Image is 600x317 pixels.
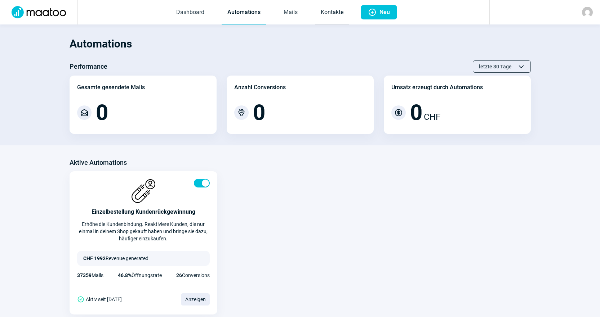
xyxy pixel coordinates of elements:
div: Umsatz erzeugt durch Automations [391,83,483,92]
span: 26 [176,272,182,278]
div: Gesamte gesendete Mails [77,83,145,92]
a: Kontakte [315,1,349,24]
div: Öffnungsrate [118,272,162,279]
div: Mails [77,272,103,279]
span: CHF 1992 [83,255,106,261]
span: 0 [410,102,422,123]
span: Neu [379,5,390,19]
div: Conversions [176,272,210,279]
span: 0 [253,102,265,123]
span: 37359 [77,272,92,278]
a: Dashboard [170,1,210,24]
h3: Performance [70,61,107,72]
a: Mails [278,1,303,24]
h3: Aktive Automations [70,157,127,168]
span: 0 [96,102,108,123]
img: avatar [582,7,593,18]
button: Neu [361,5,397,19]
a: Automations [222,1,266,24]
div: Erhöhe die Kundenbindung. Reaktiviere Kunden, die nur einmal in deinem Shop gekauft haben und bri... [77,221,210,242]
span: Revenue generated [106,255,148,261]
span: 46.8% [118,272,132,278]
span: letzte 30 Tage [479,61,512,72]
span: Anzeigen [181,293,210,305]
span: CHF [424,110,440,123]
h1: Automations [70,32,531,56]
div: Anzahl Conversions [234,83,286,92]
span: Aktiv seit [DATE] [86,296,122,303]
div: Einzelbestellung Kundenrückgewinnung [77,208,210,216]
img: Logo [7,6,70,18]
